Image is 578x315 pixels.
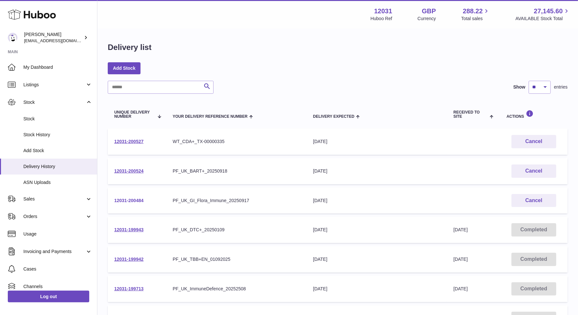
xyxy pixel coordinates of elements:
label: Show [513,84,525,90]
a: 12031-200484 [114,198,143,203]
div: WT_CDA+_TX-00000335 [173,139,300,145]
span: Usage [23,231,92,237]
strong: GBP [422,7,436,16]
span: [DATE] [453,257,468,262]
a: 12031-199713 [114,286,143,291]
span: Total sales [461,16,490,22]
span: 27,145.60 [534,7,563,16]
span: Stock History [23,132,92,138]
span: My Dashboard [23,64,92,70]
span: Channels [23,284,92,290]
img: admin@makewellforyou.com [8,33,18,42]
span: AVAILABLE Stock Total [515,16,570,22]
div: PF_UK_GI_Flora_Immune_20250917 [173,198,300,204]
div: [PERSON_NAME] [24,31,82,44]
span: Stock [23,99,85,105]
h1: Delivery list [108,42,152,53]
span: Sales [23,196,85,202]
span: Unique Delivery Number [114,110,154,119]
span: Stock [23,116,92,122]
button: Cancel [511,164,556,178]
div: PF_UK_DTC+_20250109 [173,227,300,233]
span: Invoicing and Payments [23,248,85,255]
span: [EMAIL_ADDRESS][DOMAIN_NAME] [24,38,95,43]
div: PF_UK_TBB+EN_01092025 [173,256,300,262]
span: Delivery History [23,164,92,170]
a: 12031-200527 [114,139,143,144]
a: 12031-199943 [114,227,143,232]
div: [DATE] [313,286,441,292]
a: Log out [8,291,89,302]
div: Huboo Ref [371,16,392,22]
strong: 12031 [374,7,392,16]
button: Cancel [511,135,556,148]
a: 12031-200524 [114,168,143,174]
span: Your Delivery Reference Number [173,115,248,119]
a: 27,145.60 AVAILABLE Stock Total [515,7,570,22]
div: [DATE] [313,256,441,262]
div: PF_UK_BART+_20250918 [173,168,300,174]
div: [DATE] [313,139,441,145]
div: Actions [507,110,561,119]
span: [DATE] [453,286,468,291]
span: Received to Site [453,110,488,119]
div: Currency [418,16,436,22]
span: Add Stock [23,148,92,154]
div: PF_UK_ImmuneDefence_20252508 [173,286,300,292]
span: Listings [23,82,85,88]
div: [DATE] [313,227,441,233]
span: Orders [23,213,85,220]
a: 12031-199942 [114,257,143,262]
span: 288.22 [463,7,483,16]
div: [DATE] [313,168,441,174]
span: entries [554,84,568,90]
span: Cases [23,266,92,272]
div: [DATE] [313,198,441,204]
a: 288.22 Total sales [461,7,490,22]
button: Cancel [511,194,556,207]
span: [DATE] [453,227,468,232]
span: ASN Uploads [23,179,92,186]
span: Delivery Expected [313,115,354,119]
a: Add Stock [108,62,141,74]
